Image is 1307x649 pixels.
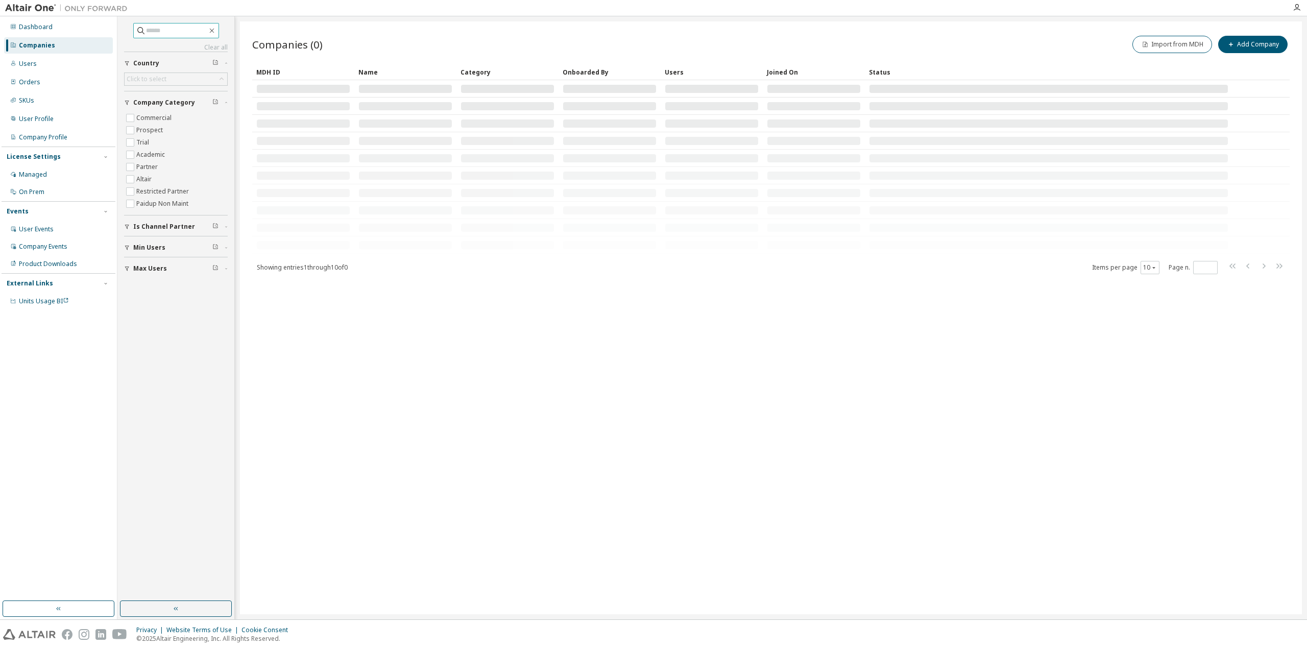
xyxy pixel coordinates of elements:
[124,91,228,114] button: Company Category
[62,629,72,640] img: facebook.svg
[124,52,228,75] button: Country
[124,257,228,280] button: Max Users
[136,149,167,161] label: Academic
[112,629,127,640] img: youtube.svg
[19,188,44,196] div: On Prem
[136,136,151,149] label: Trial
[136,198,190,210] label: Paidup Non Maint
[5,3,133,13] img: Altair One
[19,225,54,233] div: User Events
[19,78,40,86] div: Orders
[133,223,195,231] span: Is Channel Partner
[7,207,29,215] div: Events
[19,97,34,105] div: SKUs
[665,64,759,80] div: Users
[124,43,228,52] a: Clear all
[127,75,166,83] div: Click to select
[136,124,165,136] label: Prospect
[19,260,77,268] div: Product Downloads
[133,99,195,107] span: Company Category
[125,73,227,85] div: Click to select
[19,60,37,68] div: Users
[95,629,106,640] img: linkedin.svg
[869,64,1228,80] div: Status
[124,236,228,259] button: Min Users
[19,115,54,123] div: User Profile
[212,59,219,67] span: Clear filter
[19,171,47,179] div: Managed
[767,64,861,80] div: Joined On
[133,244,165,252] span: Min Users
[133,265,167,273] span: Max Users
[1218,36,1288,53] button: Add Company
[19,297,69,305] span: Units Usage BI
[7,279,53,287] div: External Links
[124,215,228,238] button: Is Channel Partner
[166,626,241,634] div: Website Terms of Use
[1143,263,1157,272] button: 10
[212,99,219,107] span: Clear filter
[212,265,219,273] span: Clear filter
[212,223,219,231] span: Clear filter
[19,133,67,141] div: Company Profile
[563,64,657,80] div: Onboarded By
[136,634,294,643] p: © 2025 Altair Engineering, Inc. All Rights Reserved.
[19,23,53,31] div: Dashboard
[136,185,191,198] label: Restricted Partner
[358,64,452,80] div: Name
[136,161,160,173] label: Partner
[133,59,159,67] span: Country
[136,626,166,634] div: Privacy
[256,64,350,80] div: MDH ID
[1132,36,1212,53] button: Import from MDH
[212,244,219,252] span: Clear filter
[252,37,323,52] span: Companies (0)
[136,112,174,124] label: Commercial
[19,243,67,251] div: Company Events
[3,629,56,640] img: altair_logo.svg
[7,153,61,161] div: License Settings
[257,263,348,272] span: Showing entries 1 through 10 of 0
[1169,261,1218,274] span: Page n.
[461,64,554,80] div: Category
[79,629,89,640] img: instagram.svg
[19,41,55,50] div: Companies
[136,173,154,185] label: Altair
[1092,261,1159,274] span: Items per page
[241,626,294,634] div: Cookie Consent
